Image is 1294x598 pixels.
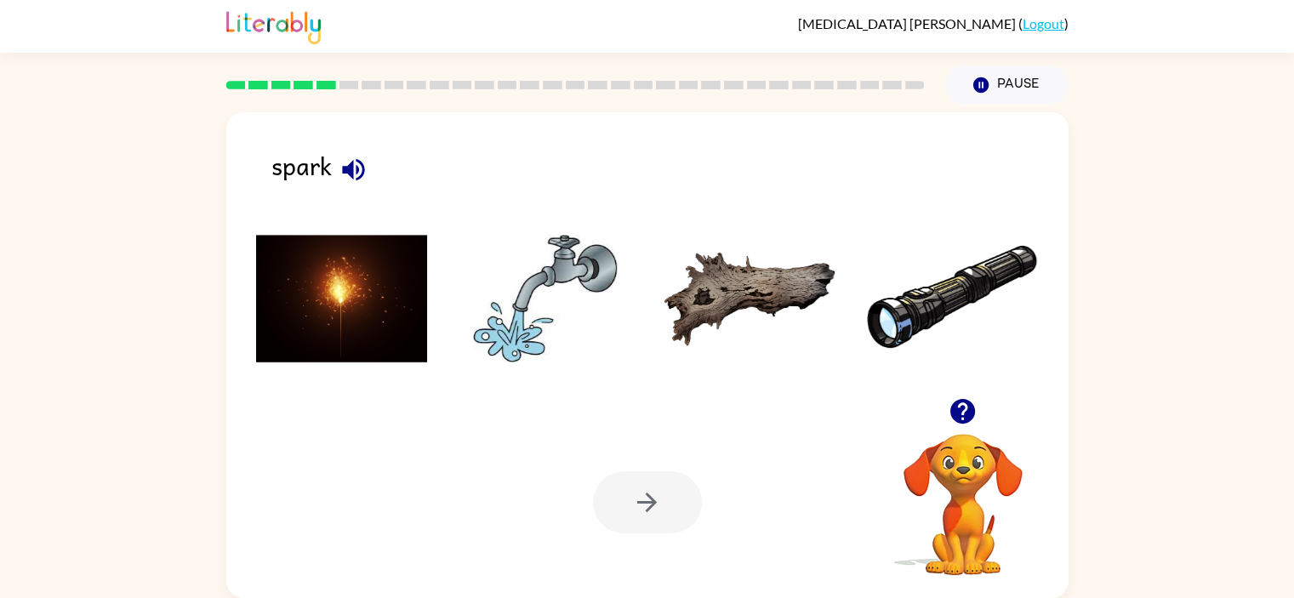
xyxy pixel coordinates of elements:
[878,407,1048,578] video: Your browser must support playing .mp4 files to use Literably. Please try using another browser.
[1023,15,1064,31] a: Logout
[256,235,428,362] img: Answer choice 1
[945,65,1069,105] button: Pause
[798,15,1069,31] div: ( )
[271,146,1069,200] div: spark
[459,235,631,362] img: Answer choice 2
[226,7,321,44] img: Literably
[798,15,1018,31] span: [MEDICAL_DATA] [PERSON_NAME]
[664,235,835,362] img: Answer choice 3
[867,235,1039,362] img: Answer choice 4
